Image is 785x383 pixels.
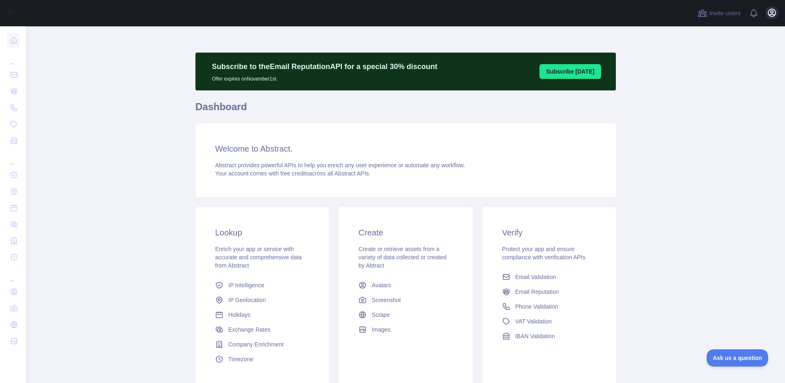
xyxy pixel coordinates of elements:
[539,64,601,79] button: Subscribe [DATE]
[515,317,552,325] span: VAT Validation
[707,349,769,367] iframe: Toggle Customer Support
[499,270,599,284] a: Email Validation
[228,355,253,363] span: Timezone
[212,352,312,367] a: Timezone
[515,302,558,311] span: Phone Validation
[215,246,302,269] span: Enrich your app or service with accurate and comprehensive data from Abstract
[355,322,456,337] a: Images
[499,329,599,344] a: IBAN Validation
[499,314,599,329] a: VAT Validation
[228,340,284,348] span: Company Enrichment
[355,307,456,322] a: Scrape
[372,325,390,334] span: Images
[372,296,401,304] span: Screenshot
[212,293,312,307] a: IP Geolocation
[372,311,390,319] span: Scrape
[228,325,271,334] span: Exchange Rates
[709,9,741,18] span: Invite users
[355,278,456,293] a: Avatars
[502,246,585,261] span: Protect your app and ensure compliance with verification APIs
[355,293,456,307] a: Screenshot
[215,227,309,238] h3: Lookup
[515,288,559,296] span: Email Reputation
[212,307,312,322] a: Holidays
[195,100,616,120] h1: Dashboard
[215,162,465,168] span: Abstract provides powerful APIs to help you enrich any user experience or automate any workflow.
[499,284,599,299] a: Email Reputation
[228,281,264,289] span: IP Intelligence
[212,72,437,82] p: Offer expires on November 1st.
[372,281,391,289] span: Avatars
[358,227,452,238] h3: Create
[228,296,266,304] span: IP Geolocation
[7,266,20,283] div: ...
[358,246,446,269] span: Create or retrieve assets from a variety of data collected or created by Abtract
[502,227,596,238] h3: Verify
[7,150,20,166] div: ...
[499,299,599,314] a: Phone Validation
[212,337,312,352] a: Company Enrichment
[212,61,437,72] p: Subscribe to the Email Reputation API for a special 30 % discount
[212,322,312,337] a: Exchange Rates
[696,7,742,20] button: Invite users
[215,143,596,155] h3: Welcome to Abstract.
[280,170,309,177] span: free credits
[228,311,250,319] span: Holidays
[212,278,312,293] a: IP Intelligence
[515,273,556,281] span: Email Validation
[7,49,20,66] div: ...
[215,170,370,177] span: Your account comes with across all Abstract APIs.
[515,332,555,340] span: IBAN Validation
